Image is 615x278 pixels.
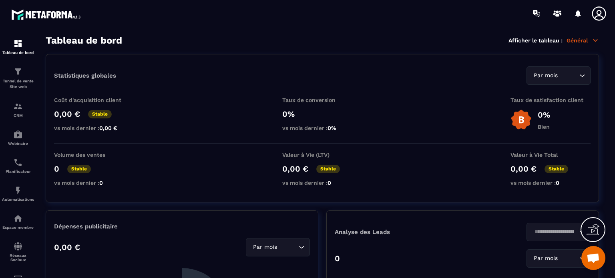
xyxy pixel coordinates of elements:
p: vs mois dernier : [54,180,134,186]
p: 0 [54,164,59,174]
a: automationsautomationsEspace membre [2,208,34,236]
span: Par mois [532,71,559,80]
p: Webinaire [2,141,34,146]
p: Valeur à Vie Total [510,152,591,158]
a: social-networksocial-networkRéseaux Sociaux [2,236,34,268]
span: 0% [328,125,336,131]
p: Dépenses publicitaire [54,223,310,230]
span: 0,00 € [99,125,117,131]
input: Search for option [532,228,577,236]
img: automations [13,186,23,195]
img: automations [13,214,23,223]
img: formation [13,39,23,48]
p: 0% [282,109,362,119]
p: Réseaux Sociaux [2,253,34,262]
p: 0 [335,254,340,263]
p: vs mois dernier : [282,180,362,186]
p: Taux de conversion [282,97,362,103]
p: 0,00 € [282,164,308,174]
p: Volume des ventes [54,152,134,158]
p: Analyse des Leads [335,228,463,236]
div: Ouvrir le chat [581,246,605,270]
p: Planificateur [2,169,34,174]
span: Par mois [251,243,279,252]
p: Espace membre [2,225,34,230]
span: Par mois [532,254,559,263]
img: scheduler [13,158,23,167]
p: Général [567,37,599,44]
img: b-badge-o.b3b20ee6.svg [510,109,532,130]
input: Search for option [559,71,577,80]
p: 0,00 € [54,242,80,252]
a: schedulerschedulerPlanificateur [2,152,34,180]
span: 0 [556,180,559,186]
p: Tunnel de vente Site web [2,78,34,90]
a: formationformationTunnel de vente Site web [2,61,34,96]
input: Search for option [279,243,297,252]
div: Search for option [527,66,591,85]
img: formation [13,102,23,111]
p: Stable [67,165,91,173]
p: Coût d'acquisition client [54,97,134,103]
p: Stable [545,165,568,173]
p: 0,00 € [54,109,80,119]
img: automations [13,130,23,139]
p: vs mois dernier : [510,180,591,186]
p: Bien [538,124,550,130]
p: Stable [88,110,112,118]
p: Automatisations [2,197,34,202]
p: 0,00 € [510,164,537,174]
p: Taux de satisfaction client [510,97,591,103]
p: CRM [2,113,34,118]
p: Valeur à Vie (LTV) [282,152,362,158]
input: Search for option [559,254,577,263]
div: Search for option [527,223,591,241]
a: formationformationTableau de bord [2,33,34,61]
img: logo [11,7,83,22]
h3: Tableau de bord [46,35,122,46]
div: Search for option [246,238,310,256]
p: vs mois dernier : [54,125,134,131]
p: Statistiques globales [54,72,116,79]
p: 0% [538,110,550,120]
span: 0 [99,180,103,186]
p: Tableau de bord [2,50,34,55]
a: automationsautomationsWebinaire [2,124,34,152]
span: 0 [328,180,331,186]
p: vs mois dernier : [282,125,362,131]
p: Stable [316,165,340,173]
a: automationsautomationsAutomatisations [2,180,34,208]
img: formation [13,67,23,76]
p: Afficher le tableau : [508,37,563,44]
a: formationformationCRM [2,96,34,124]
div: Search for option [527,249,591,268]
img: social-network [13,242,23,251]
